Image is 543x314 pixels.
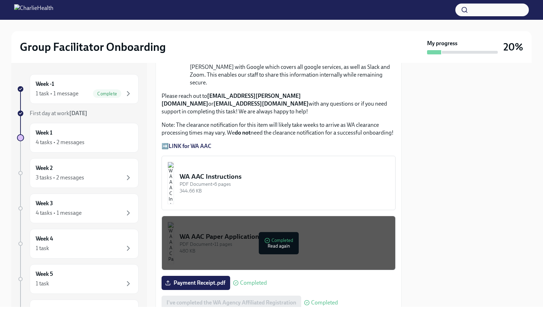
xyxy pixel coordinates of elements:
h6: Week 2 [36,164,53,172]
h6: Week 3 [36,200,53,207]
p: Note: The clearance notification for this item will likely take weeks to arrive as WA clearance p... [162,121,396,137]
a: Week 51 task [17,264,139,294]
div: 1 task [36,280,49,288]
strong: My progress [427,40,457,47]
div: 480 KB [180,248,390,254]
img: CharlieHealth [14,4,53,16]
span: Completed [311,300,338,306]
div: 1 task [36,244,49,252]
button: WA AAC Paper Application (if needed)PDF Document•11 pages480 KBCompletedRead again [162,216,396,270]
span: Complete [93,91,121,96]
button: WA AAC InstructionsPDF Document•6 pages344.66 KB [162,156,396,210]
a: First day at work[DATE] [17,109,139,117]
a: Week 14 tasks • 2 messages [17,123,139,153]
h6: Week -1 [36,80,54,88]
div: WA AAC Paper Application (if needed) [180,232,390,241]
label: Payment Receipt.pdf [162,276,230,290]
h6: Week 6 [36,306,53,313]
p: ➡️ [162,142,396,150]
div: 1 task • 1 message [36,90,78,97]
h3: 20% [503,41,523,53]
strong: [DATE] [69,110,87,117]
a: Week 34 tasks • 1 message [17,194,139,223]
div: PDF Document • 11 pages [180,241,390,248]
span: Completed [240,280,267,286]
h6: Week 4 [36,235,53,243]
strong: [EMAIL_ADDRESS][DOMAIN_NAME] [214,100,309,107]
strong: [EMAIL_ADDRESS][PERSON_NAME][DOMAIN_NAME] [162,93,301,107]
a: LINK for WA AAC [169,143,211,149]
div: 344.66 KB [180,188,390,194]
span: First day at work [30,110,87,117]
img: WA AAC Paper Application (if needed) [168,222,174,264]
div: 3 tasks • 2 messages [36,174,84,182]
div: 4 tasks • 2 messages [36,138,84,146]
span: Payment Receipt.pdf [167,279,225,286]
h6: Week 1 [36,129,52,137]
h6: Week 5 [36,270,53,278]
div: 4 tasks • 1 message [36,209,82,217]
div: WA AAC Instructions [180,172,390,181]
a: Week 41 task [17,229,139,259]
p: Please reach out to or with any questions or if you need support in completing this task! We are ... [162,92,396,115]
strong: do not [235,129,251,136]
h2: Group Facilitator Onboarding [20,40,166,54]
li: Protection and security of PHI and personal information is a high priority for Charlie Health. We... [190,48,396,87]
div: PDF Document • 6 pages [180,181,390,188]
img: WA AAC Instructions [168,162,174,204]
a: Week -11 task • 1 messageComplete [17,74,139,104]
a: Week 23 tasks • 2 messages [17,158,139,188]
